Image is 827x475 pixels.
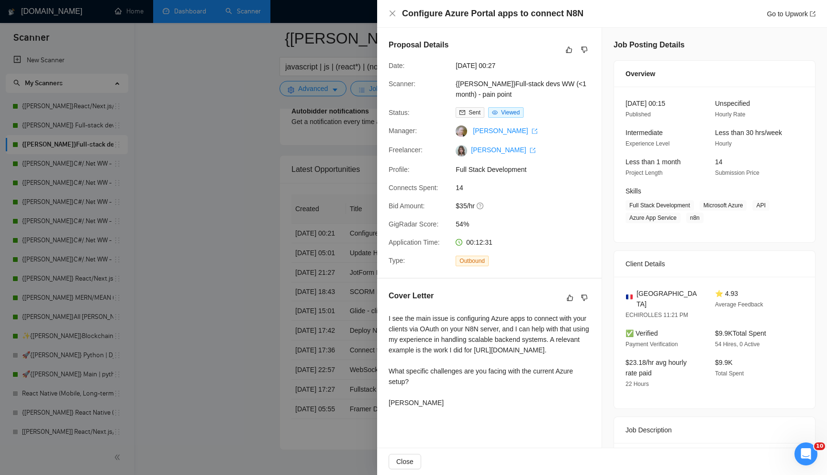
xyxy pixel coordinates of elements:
span: dislike [581,46,588,54]
span: 54% [456,219,599,229]
span: Skills [626,187,641,195]
span: eye [492,110,498,115]
span: Microsoft Azure [700,200,747,211]
span: $9.9K Total Spent [715,329,766,337]
span: Date: [389,62,404,69]
span: clock-circle [456,239,462,246]
img: 🇫🇷 [626,294,633,300]
span: mail [459,110,465,115]
span: export [532,128,537,134]
a: [PERSON_NAME] export [471,146,536,154]
span: Payment Verification [626,341,678,348]
span: Status: [389,109,410,116]
span: Unspecified [715,100,750,107]
h5: Job Posting Details [614,39,684,51]
div: I see the main issue is configuring Azure apps to connect with your clients via OAuth on your N8N... [389,313,590,408]
span: dislike [581,294,588,302]
span: 54 Hires, 0 Active [715,341,760,348]
span: like [567,294,573,302]
span: Total Spent [715,370,744,377]
span: Overview [626,68,655,79]
span: Hourly Rate [715,111,745,118]
a: Go to Upworkexport [767,10,816,18]
span: Viewed [501,109,520,116]
span: 00:12:31 [466,238,492,246]
span: Manager: [389,127,417,135]
span: Less than 30 hrs/week [715,129,782,136]
span: Connects Spent: [389,184,438,192]
span: Full Stack Development [456,164,599,175]
button: Close [389,10,396,18]
span: Project Length [626,170,662,176]
span: like [566,46,572,54]
span: Azure App Service [626,213,681,223]
span: {[PERSON_NAME]}Full-stack devs WW (<1 month) - pain point [456,79,599,100]
span: 10 [814,442,825,450]
span: [DATE] 00:27 [456,60,599,71]
span: Hourly [715,140,732,147]
span: Close [396,456,413,467]
span: Full Stack Development [626,200,694,211]
span: Application Time: [389,238,440,246]
span: Experience Level [626,140,670,147]
span: Submission Price [715,170,760,176]
span: $9.9K [715,359,733,366]
span: Scanner: [389,80,415,88]
span: Freelancer: [389,146,423,154]
span: ⭐ 4.93 [715,290,738,297]
span: ✅ Verified [626,329,658,337]
span: export [810,11,816,17]
span: 14 [456,182,599,193]
span: Bid Amount: [389,202,425,210]
span: question-circle [477,202,484,210]
button: like [563,44,575,56]
span: 22 Hours [626,381,649,387]
span: Published [626,111,651,118]
div: Client Details [626,251,804,277]
span: close [389,10,396,17]
span: Intermediate [626,129,663,136]
span: [DATE] 00:15 [626,100,665,107]
span: ECHIROLLES 11:21 PM [626,312,688,318]
span: GigRadar Score: [389,220,438,228]
span: Sent [469,109,481,116]
button: dislike [579,44,590,56]
span: $23.18/hr avg hourly rate paid [626,359,687,377]
span: Profile: [389,166,410,173]
iframe: Intercom live chat [794,442,817,465]
button: Close [389,454,421,469]
h5: Proposal Details [389,39,448,51]
span: $35/hr [456,201,599,211]
span: Average Feedback [715,301,763,308]
span: export [530,147,536,153]
span: API [752,200,769,211]
button: dislike [579,292,590,304]
span: Type: [389,257,405,264]
span: Less than 1 month [626,158,681,166]
span: [GEOGRAPHIC_DATA] [637,288,700,309]
span: Outbound [456,256,489,266]
button: like [564,292,576,304]
h5: Cover Letter [389,290,434,302]
span: 14 [715,158,723,166]
div: Job Description [626,417,804,443]
span: n8n [686,213,704,223]
img: c18tcE-_HrlBU5SS5-hAweVwzJyH-iadYthPq8d1diENIgCMiuqYrVMxK7n8U6V-Dr [456,145,467,157]
h4: Configure Azure Portal apps to connect N8N [402,8,583,20]
a: [PERSON_NAME] export [473,127,537,135]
